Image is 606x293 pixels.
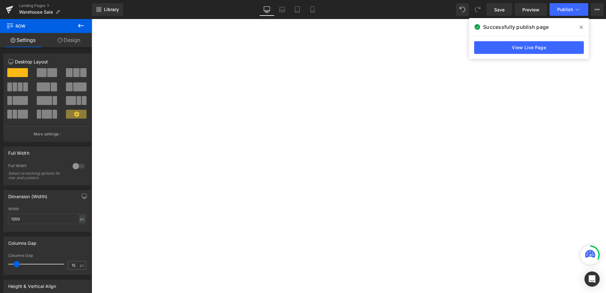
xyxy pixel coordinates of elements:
button: Publish [550,3,588,16]
div: Full Width [8,147,29,156]
div: Columns Gap [8,253,86,258]
a: View Live Page [474,41,584,54]
div: Dimension (Width) [8,190,47,199]
a: New Library [92,3,123,16]
div: Columns Gap [8,237,36,246]
a: Laptop [274,3,290,16]
span: Save [494,6,505,13]
a: Tablet [290,3,305,16]
input: auto [8,214,86,224]
a: Preview [515,3,547,16]
div: Select stretching options for row and content. [8,171,65,180]
span: Publish [557,7,573,12]
span: px [80,263,85,267]
p: Desktop Layout [8,58,86,65]
a: Mobile [305,3,320,16]
button: Undo [456,3,469,16]
div: Full Width [8,163,66,170]
button: More settings [4,127,91,141]
div: Width [8,207,86,211]
button: Redo [471,3,484,16]
p: More settings [34,131,59,137]
div: Open Intercom Messenger [584,271,600,287]
a: Desktop [259,3,274,16]
span: Row [6,19,70,33]
span: Successfully publish page [483,23,549,31]
span: Preview [522,6,539,13]
a: Design [46,33,92,47]
span: Warehouse Sale [19,10,53,15]
a: Landing Pages [19,3,92,8]
div: Height & Vertical Align [8,280,56,289]
span: Library [104,7,119,12]
div: px [79,215,85,223]
button: More [591,3,603,16]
